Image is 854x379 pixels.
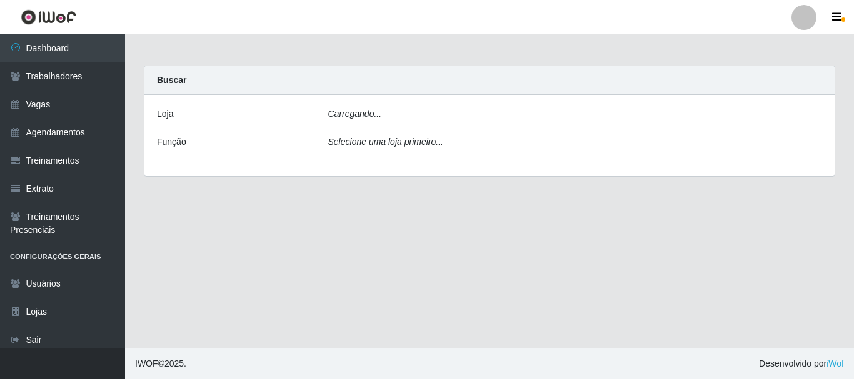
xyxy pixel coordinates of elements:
i: Selecione uma loja primeiro... [328,137,443,147]
span: © 2025 . [135,357,186,370]
label: Função [157,135,186,149]
strong: Buscar [157,75,186,85]
span: IWOF [135,358,158,368]
i: Carregando... [328,109,382,119]
span: Desenvolvido por [759,357,844,370]
label: Loja [157,107,173,121]
img: CoreUI Logo [21,9,76,25]
a: iWof [826,358,844,368]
